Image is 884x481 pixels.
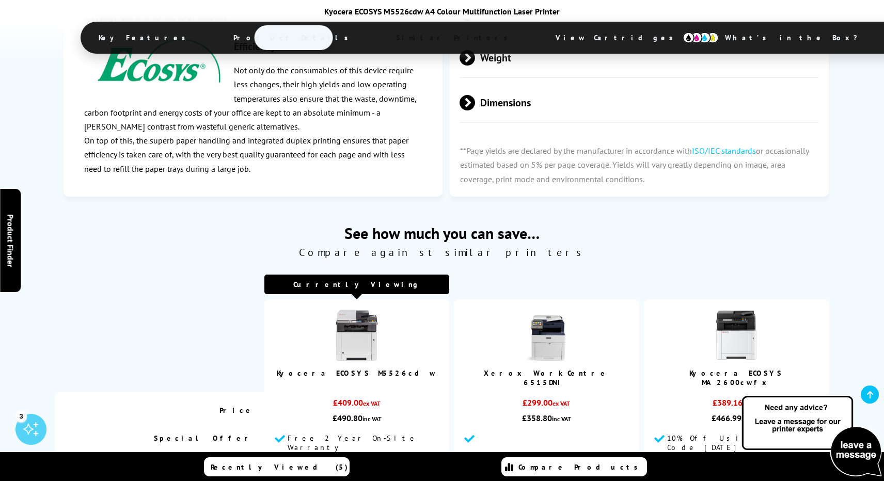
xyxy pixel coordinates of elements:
[219,406,254,415] span: Price
[15,410,27,422] div: 3
[711,310,762,361] img: kyocera-ma2600cwfx-main-large-small.jpg
[84,134,422,176] p: On top of this, the superb paper handling and integrated duplex printing ensures that paper effic...
[520,310,572,361] img: Xerox-6515-FrontFacing-Small.jpg
[689,368,783,387] a: Kyocera ECOSYS MA2600cwfx
[540,24,698,51] span: View Cartridges
[84,63,422,134] p: Not only do the consumables of this device require less changes, their high yields and low operat...
[654,413,818,423] div: £466.99
[552,399,570,407] span: ex VAT
[362,415,382,423] span: inc VAT
[154,434,254,443] span: Special Offer
[277,368,437,378] a: Kyocera ECOSYS M5526cdw
[218,25,369,50] span: Product Details
[204,457,350,476] a: Recently Viewed (5)
[683,32,719,43] img: cmyk-icon.svg
[381,25,529,50] span: Similar Printers
[692,146,756,156] a: ISO/IEC standards
[464,413,628,423] div: £358.80
[518,462,643,472] span: Compare Products
[83,25,207,50] span: Key Features
[667,434,813,452] span: 10% Off Using Coupon Code [DATE]
[288,434,418,452] span: Free 2 Year On-Site Warranty
[363,399,381,407] span: ex VAT
[460,83,818,122] span: Dimensions
[211,462,348,472] span: Recently Viewed (5)
[450,134,829,197] p: **Page yields are declared by the manufacturer in accordance with or occasionally estimated based...
[552,415,571,423] span: inc VAT
[81,6,803,17] div: Kyocera ECOSYS M5526cdw A4 Colour Multifunction Laser Printer
[275,413,439,423] div: £490.80
[331,310,383,361] img: ECOSYS-M5526cdn-front-default2.jpg
[275,397,439,413] div: £409.00
[654,397,818,413] div: £389.16
[55,223,828,243] span: See how much you can save…
[5,214,15,267] span: Product Finder
[55,246,828,259] span: Compare against similar printers
[484,368,609,387] a: Xerox WorkCentre 6515DNI
[501,457,647,476] a: Compare Products
[464,397,628,413] div: £299.00
[709,25,883,50] span: What’s in the Box?
[264,275,449,294] div: Currently Viewing
[739,394,884,479] img: Open Live Chat window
